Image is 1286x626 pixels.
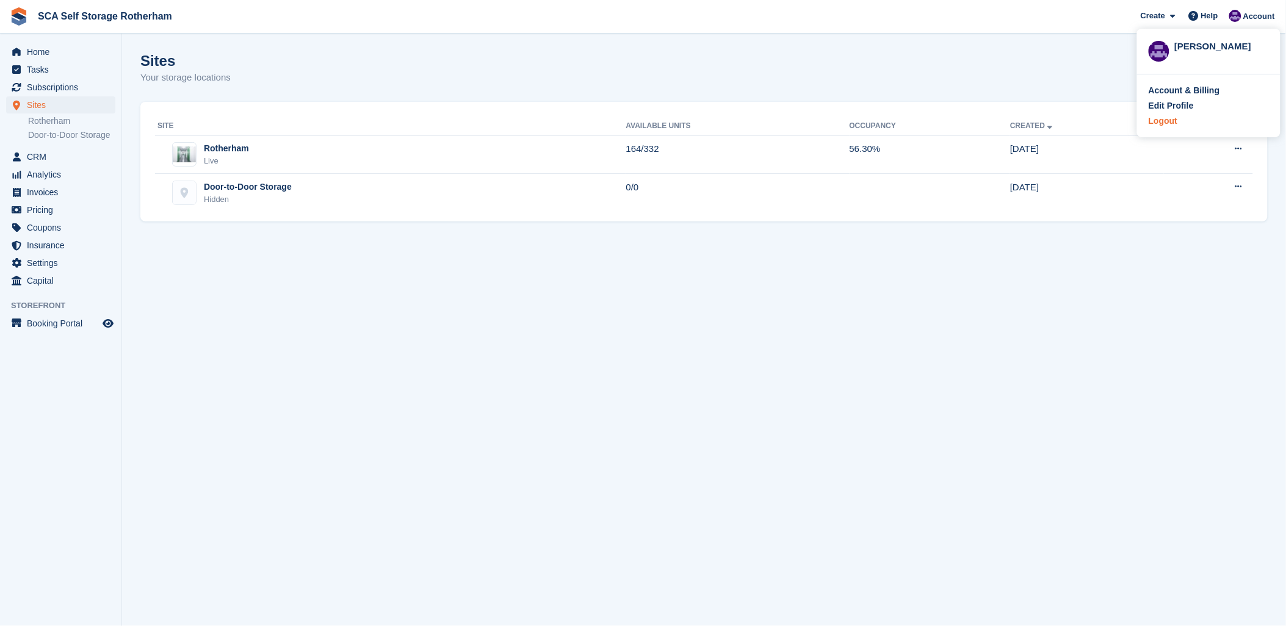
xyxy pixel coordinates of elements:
a: menu [6,201,115,218]
img: Image of Rotherham site [173,146,196,162]
a: SCA Self Storage Rotherham [33,6,177,26]
a: menu [6,315,115,332]
td: 0/0 [626,174,850,212]
div: Edit Profile [1149,99,1194,112]
span: Home [27,43,100,60]
span: Storefront [11,300,121,312]
div: [PERSON_NAME] [1174,40,1269,51]
span: Analytics [27,166,100,183]
a: menu [6,184,115,201]
a: Preview store [101,316,115,331]
a: Logout [1149,115,1269,128]
h1: Sites [140,52,231,69]
th: Available Units [626,117,850,136]
a: menu [6,166,115,183]
a: menu [6,96,115,113]
span: Help [1201,10,1218,22]
td: [DATE] [1010,135,1164,174]
div: Account & Billing [1149,84,1220,97]
div: Door-to-Door Storage [204,181,292,193]
a: menu [6,61,115,78]
a: Door-to-Door Storage [28,129,115,141]
a: menu [6,237,115,254]
a: menu [6,79,115,96]
a: menu [6,43,115,60]
th: Occupancy [850,117,1011,136]
a: Edit Profile [1149,99,1269,112]
span: Capital [27,272,100,289]
img: Kelly Neesham [1229,10,1241,22]
span: Tasks [27,61,100,78]
span: Create [1141,10,1165,22]
div: Rotherham [204,142,249,155]
td: [DATE] [1010,174,1164,212]
a: menu [6,272,115,289]
span: Account [1243,10,1275,23]
th: Site [155,117,626,136]
div: Live [204,155,249,167]
span: Booking Portal [27,315,100,332]
div: Logout [1149,115,1177,128]
span: Insurance [27,237,100,254]
a: Account & Billing [1149,84,1269,97]
td: 56.30% [850,135,1011,174]
a: menu [6,254,115,272]
img: Kelly Neesham [1149,41,1169,62]
a: Rotherham [28,115,115,127]
img: Door-to-Door Storage site image placeholder [173,181,196,204]
span: Invoices [27,184,100,201]
a: menu [6,148,115,165]
span: Coupons [27,219,100,236]
div: Hidden [204,193,292,206]
span: Pricing [27,201,100,218]
span: Settings [27,254,100,272]
span: Sites [27,96,100,113]
span: Subscriptions [27,79,100,96]
img: stora-icon-8386f47178a22dfd0bd8f6a31ec36ba5ce8667c1dd55bd0f319d3a0aa187defe.svg [10,7,28,26]
a: menu [6,219,115,236]
a: Created [1010,121,1055,130]
td: 164/332 [626,135,850,174]
span: CRM [27,148,100,165]
p: Your storage locations [140,71,231,85]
